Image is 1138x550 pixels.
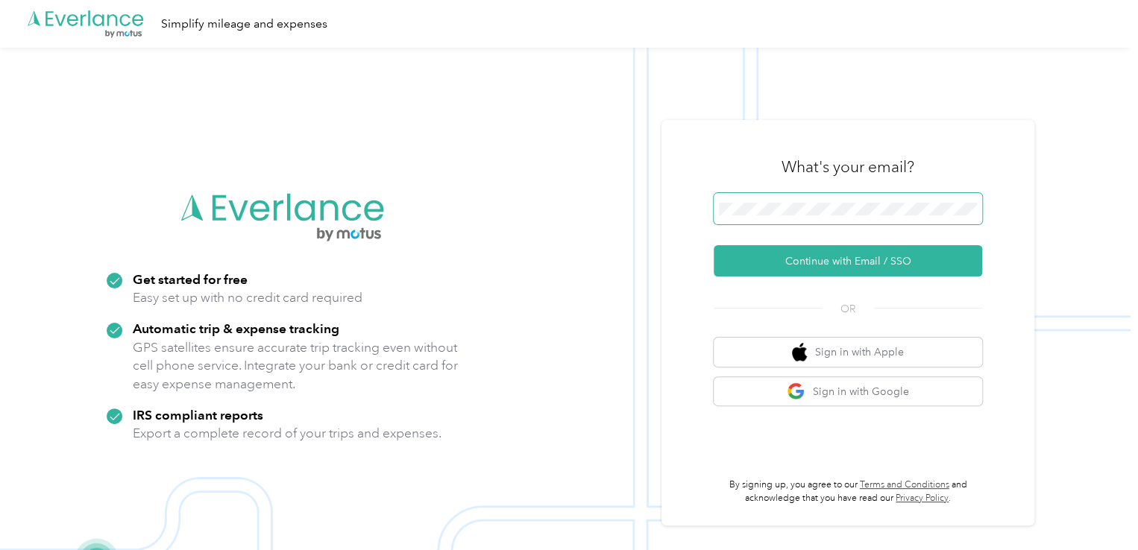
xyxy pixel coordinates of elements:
strong: Automatic trip & expense tracking [133,320,339,336]
img: apple logo [792,343,807,361]
strong: IRS compliant reports [133,407,263,423]
h3: What's your email? [782,157,914,177]
a: Privacy Policy [896,493,949,504]
img: google logo [787,382,805,401]
button: Continue with Email / SSO [714,245,982,276]
p: Easy set up with no credit card required [133,288,362,307]
button: google logoSign in with Google [714,377,982,406]
button: apple logoSign in with Apple [714,338,982,367]
a: Terms and Conditions [860,479,949,490]
div: Simplify mileage and expenses [161,15,327,34]
p: Export a complete record of your trips and expenses. [133,424,441,443]
p: GPS satellites ensure accurate trip tracking even without cell phone service. Integrate your bank... [133,338,459,393]
strong: Get started for free [133,271,248,287]
p: By signing up, you agree to our and acknowledge that you have read our . [714,478,982,505]
span: OR [822,301,874,317]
